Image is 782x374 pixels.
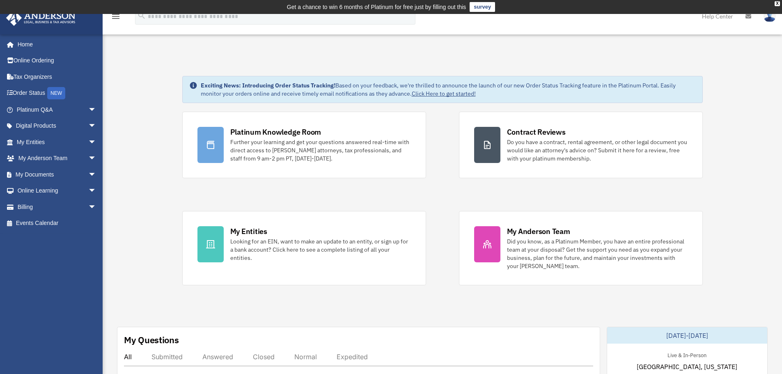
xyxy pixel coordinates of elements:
[470,2,495,12] a: survey
[88,118,105,135] span: arrow_drop_down
[764,10,776,22] img: User Pic
[507,226,570,236] div: My Anderson Team
[151,353,183,361] div: Submitted
[202,353,233,361] div: Answered
[459,211,703,285] a: My Anderson Team Did you know, as a Platinum Member, you have an entire professional team at your...
[230,127,321,137] div: Platinum Knowledge Room
[88,150,105,167] span: arrow_drop_down
[253,353,275,361] div: Closed
[182,112,426,178] a: Platinum Knowledge Room Further your learning and get your questions answered real-time with dire...
[88,134,105,151] span: arrow_drop_down
[294,353,317,361] div: Normal
[507,127,566,137] div: Contract Reviews
[230,226,267,236] div: My Entities
[6,134,109,150] a: My Entitiesarrow_drop_down
[6,150,109,167] a: My Anderson Teamarrow_drop_down
[182,211,426,285] a: My Entities Looking for an EIN, want to make an update to an entity, or sign up for a bank accoun...
[6,101,109,118] a: Platinum Q&Aarrow_drop_down
[661,350,713,359] div: Live & In-Person
[47,87,65,99] div: NEW
[6,36,105,53] a: Home
[88,166,105,183] span: arrow_drop_down
[88,183,105,200] span: arrow_drop_down
[230,138,411,163] div: Further your learning and get your questions answered real-time with direct access to [PERSON_NAM...
[6,69,109,85] a: Tax Organizers
[201,82,335,89] strong: Exciting News: Introducing Order Status Tracking!
[6,118,109,134] a: Digital Productsarrow_drop_down
[137,11,146,20] i: search
[201,81,696,98] div: Based on your feedback, we're thrilled to announce the launch of our new Order Status Tracking fe...
[607,327,767,344] div: [DATE]-[DATE]
[4,10,78,26] img: Anderson Advisors Platinum Portal
[6,215,109,232] a: Events Calendar
[6,199,109,215] a: Billingarrow_drop_down
[287,2,466,12] div: Get a chance to win 6 months of Platinum for free just by filling out this
[412,90,476,97] a: Click Here to get started!
[337,353,368,361] div: Expedited
[6,85,109,102] a: Order StatusNEW
[459,112,703,178] a: Contract Reviews Do you have a contract, rental agreement, or other legal document you would like...
[775,1,780,6] div: close
[111,11,121,21] i: menu
[6,166,109,183] a: My Documentsarrow_drop_down
[88,101,105,118] span: arrow_drop_down
[637,362,737,372] span: [GEOGRAPHIC_DATA], [US_STATE]
[230,237,411,262] div: Looking for an EIN, want to make an update to an entity, or sign up for a bank account? Click her...
[507,237,688,270] div: Did you know, as a Platinum Member, you have an entire professional team at your disposal? Get th...
[6,53,109,69] a: Online Ordering
[111,14,121,21] a: menu
[124,334,179,346] div: My Questions
[124,353,132,361] div: All
[6,183,109,199] a: Online Learningarrow_drop_down
[507,138,688,163] div: Do you have a contract, rental agreement, or other legal document you would like an attorney's ad...
[88,199,105,216] span: arrow_drop_down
